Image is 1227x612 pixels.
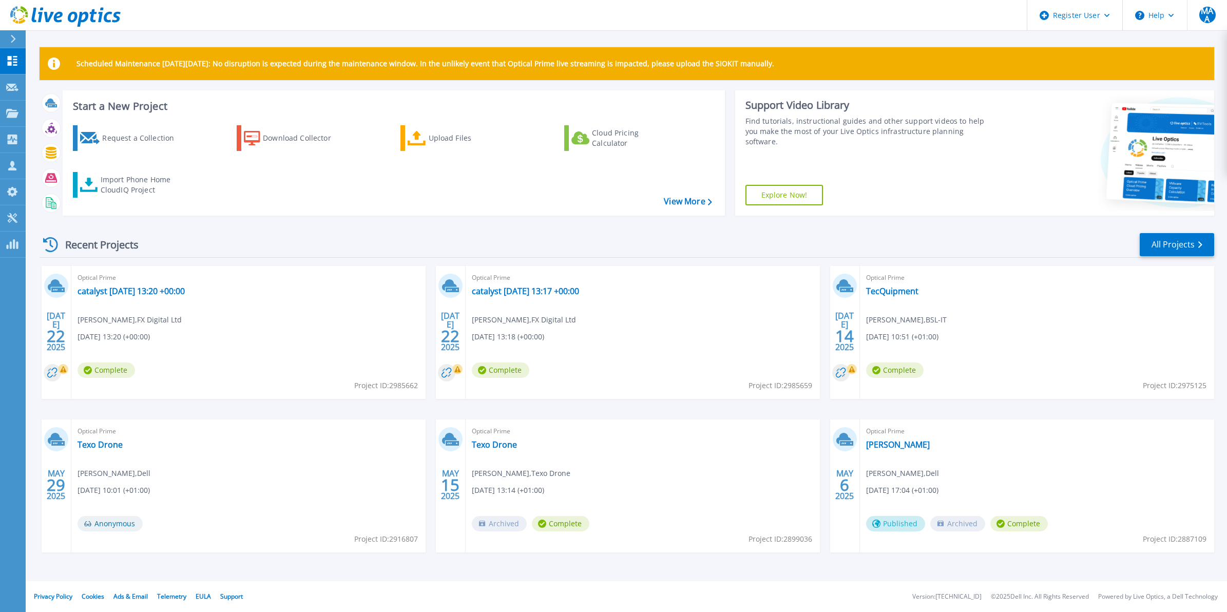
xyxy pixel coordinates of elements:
li: Powered by Live Optics, a Dell Technology [1098,594,1218,600]
a: EULA [196,592,211,601]
span: Optical Prime [472,272,814,283]
span: [DATE] 13:18 (+00:00) [472,331,544,342]
a: catalyst [DATE] 13:17 +00:00 [472,286,579,296]
span: Complete [866,362,924,378]
span: 29 [47,481,65,489]
span: MAA [1199,7,1216,23]
span: Complete [78,362,135,378]
span: Published [866,516,925,531]
span: [DATE] 10:01 (+01:00) [78,485,150,496]
div: Support Video Library [745,99,992,112]
span: Complete [472,362,529,378]
a: TecQuipment [866,286,918,296]
li: Version: [TECHNICAL_ID] [912,594,982,600]
div: Find tutorials, instructional guides and other support videos to help you make the most of your L... [745,116,992,147]
span: Project ID: 2899036 [749,533,812,545]
span: 22 [47,332,65,340]
a: Texo Drone [472,439,517,450]
a: Download Collector [237,125,351,151]
span: [PERSON_NAME] , FX Digital Ltd [472,314,576,326]
span: [PERSON_NAME] , Dell [78,468,150,479]
a: Telemetry [157,592,186,601]
div: [DATE] 2025 [46,313,66,350]
span: Archived [930,516,985,531]
div: Download Collector [263,128,345,148]
span: [DATE] 10:51 (+01:00) [866,331,938,342]
div: [DATE] 2025 [835,313,854,350]
span: 6 [840,481,849,489]
span: [DATE] 13:14 (+01:00) [472,485,544,496]
span: Anonymous [78,516,143,531]
div: [DATE] 2025 [440,313,460,350]
span: Project ID: 2985662 [354,380,418,391]
span: 14 [835,332,854,340]
span: Optical Prime [866,272,1208,283]
a: Upload Files [400,125,515,151]
div: Cloud Pricing Calculator [592,128,674,148]
span: [PERSON_NAME] , Dell [866,468,939,479]
a: Privacy Policy [34,592,72,601]
h3: Start a New Project [73,101,712,112]
a: [PERSON_NAME] [866,439,930,450]
span: Optical Prime [472,426,814,437]
div: MAY 2025 [46,466,66,504]
span: [PERSON_NAME] , Texo Drone [472,468,570,479]
span: [PERSON_NAME] , BSL-IT [866,314,947,326]
a: Request a Collection [73,125,187,151]
div: Upload Files [429,128,511,148]
span: Project ID: 2975125 [1143,380,1206,391]
a: Cookies [82,592,104,601]
a: All Projects [1140,233,1214,256]
div: Recent Projects [40,232,152,257]
a: View More [664,197,712,206]
li: © 2025 Dell Inc. All Rights Reserved [991,594,1089,600]
div: Request a Collection [102,128,184,148]
span: Project ID: 2985659 [749,380,812,391]
a: Cloud Pricing Calculator [564,125,679,151]
span: [PERSON_NAME] , FX Digital Ltd [78,314,182,326]
span: Optical Prime [866,426,1208,437]
span: Complete [532,516,589,531]
p: Scheduled Maintenance [DATE][DATE]: No disruption is expected during the maintenance window. In t... [76,60,774,68]
span: [DATE] 17:04 (+01:00) [866,485,938,496]
a: Support [220,592,243,601]
span: Optical Prime [78,426,419,437]
span: Project ID: 2916807 [354,533,418,545]
a: Explore Now! [745,185,823,205]
span: 15 [441,481,459,489]
span: Archived [472,516,527,531]
a: Texo Drone [78,439,123,450]
a: Ads & Email [113,592,148,601]
span: [DATE] 13:20 (+00:00) [78,331,150,342]
span: Optical Prime [78,272,419,283]
a: catalyst [DATE] 13:20 +00:00 [78,286,185,296]
span: Project ID: 2887109 [1143,533,1206,545]
div: MAY 2025 [835,466,854,504]
span: Complete [990,516,1048,531]
div: Import Phone Home CloudIQ Project [101,175,181,195]
span: 22 [441,332,459,340]
div: MAY 2025 [440,466,460,504]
